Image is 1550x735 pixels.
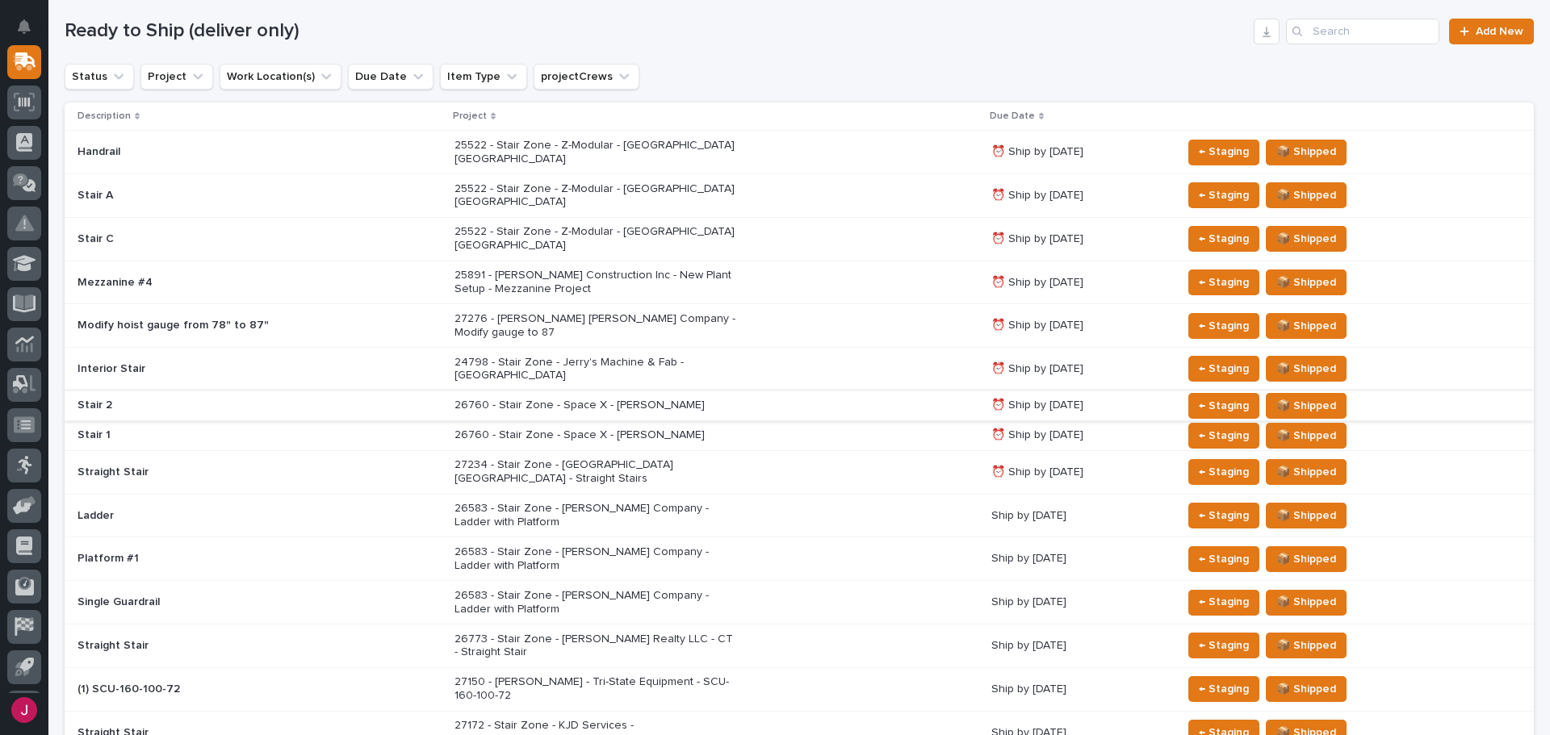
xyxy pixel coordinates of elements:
button: Notifications [7,10,41,44]
p: Modify hoist gauge from 78" to 87" [77,319,360,332]
p: Description [77,107,131,125]
tr: Ladder26583 - Stair Zone - [PERSON_NAME] Company - Ladder with PlatformShip by [DATE]← Staging📦 S... [65,494,1534,537]
p: Handrail [77,145,360,159]
p: ⏰ Ship by [DATE] [991,319,1169,332]
p: Stair 1 [77,428,360,442]
button: 📦 Shipped [1266,226,1347,252]
tr: Stair C25522 - Stair Zone - Z-Modular - [GEOGRAPHIC_DATA] [GEOGRAPHIC_DATA]⏰ Ship by [DATE]← Stag... [65,217,1534,261]
button: 📦 Shipped [1266,356,1347,382]
button: ← Staging [1188,590,1259,616]
tr: Straight Stair27234 - Stair Zone - [GEOGRAPHIC_DATA] [GEOGRAPHIC_DATA] - Straight Stairs⏰ Ship by... [65,450,1534,494]
p: 24798 - Stair Zone - Jerry's Machine & Fab - [GEOGRAPHIC_DATA] [455,356,737,383]
p: ⏰ Ship by [DATE] [991,362,1169,376]
button: ← Staging [1188,546,1259,572]
span: ← Staging [1199,273,1249,292]
p: Ship by [DATE] [991,595,1169,609]
span: 📦 Shipped [1276,359,1336,378]
tr: Modify hoist gauge from 78" to 87"27276 - [PERSON_NAME] [PERSON_NAME] Company - Modify gauge to 8... [65,304,1534,348]
button: ← Staging [1188,423,1259,449]
span: 📦 Shipped [1276,142,1336,161]
p: 26760 - Stair Zone - Space X - [PERSON_NAME] [455,399,737,412]
p: ⏰ Ship by [DATE] [991,145,1169,159]
span: 📦 Shipped [1276,426,1336,445]
span: ← Staging [1199,636,1249,655]
button: 📦 Shipped [1266,313,1347,339]
button: ← Staging [1188,633,1259,658]
p: 26583 - Stair Zone - [PERSON_NAME] Company - Ladder with Platform [455,545,737,573]
button: 📦 Shipped [1266,633,1347,658]
p: Platform #1 [77,552,360,566]
button: Item Type [440,64,527,90]
span: 📦 Shipped [1276,186,1336,205]
p: 26583 - Stair Zone - [PERSON_NAME] Company - Ladder with Platform [455,589,737,616]
span: ← Staging [1199,462,1249,482]
span: 📦 Shipped [1276,462,1336,482]
p: (1) SCU-160-100-72 [77,683,360,696]
button: ← Staging [1188,459,1259,485]
tr: Interior Stair24798 - Stair Zone - Jerry's Machine & Fab - [GEOGRAPHIC_DATA]⏰ Ship by [DATE]← Sta... [65,348,1534,391]
tr: Straight Stair26773 - Stair Zone - [PERSON_NAME] Realty LLC - CT - Straight StairShip by [DATE]← ... [65,624,1534,667]
p: Due Date [990,107,1035,125]
button: users-avatar [7,693,41,727]
span: ← Staging [1199,359,1249,378]
p: Ship by [DATE] [991,639,1169,653]
span: ← Staging [1199,549,1249,569]
p: ⏰ Ship by [DATE] [991,399,1169,412]
p: Ship by [DATE] [991,683,1169,696]
p: 25522 - Stair Zone - Z-Modular - [GEOGRAPHIC_DATA] [GEOGRAPHIC_DATA] [455,139,737,166]
span: ← Staging [1199,592,1249,612]
span: 📦 Shipped [1276,636,1336,655]
tr: Stair 126760 - Stair Zone - Space X - [PERSON_NAME]⏰ Ship by [DATE]← Staging📦 Shipped [65,420,1534,450]
span: 📦 Shipped [1276,396,1336,416]
button: ← Staging [1188,182,1259,208]
span: 📦 Shipped [1276,229,1336,248]
button: 📦 Shipped [1266,459,1347,485]
p: ⏰ Ship by [DATE] [991,276,1169,290]
span: 📦 Shipped [1276,592,1336,612]
p: Stair C [77,232,360,246]
div: Notifications [20,19,41,45]
button: ← Staging [1188,356,1259,382]
span: 📦 Shipped [1276,273,1336,292]
button: 📦 Shipped [1266,269,1347,295]
button: 📦 Shipped [1266,140,1347,165]
button: Due Date [348,64,434,90]
span: ← Staging [1199,229,1249,248]
button: ← Staging [1188,140,1259,165]
p: 27150 - [PERSON_NAME] - Tri-State Equipment - SCU-160-100-72 [455,675,737,703]
a: Add New [1449,19,1534,44]
tr: Stair A25522 - Stair Zone - Z-Modular - [GEOGRAPHIC_DATA] [GEOGRAPHIC_DATA]⏰ Ship by [DATE]← Stag... [65,173,1534,217]
p: 25891 - [PERSON_NAME] Construction Inc - New Plant Setup - Mezzanine Project [455,269,737,296]
p: Ship by [DATE] [991,509,1169,523]
span: Add New [1476,26,1523,37]
p: Stair A [77,189,360,203]
p: 26760 - Stair Zone - Space X - [PERSON_NAME] [455,428,737,442]
p: Project [453,107,487,125]
p: 26583 - Stair Zone - [PERSON_NAME] Company - Ladder with Platform [455,502,737,529]
p: 27234 - Stair Zone - [GEOGRAPHIC_DATA] [GEOGRAPHIC_DATA] - Straight Stairs [455,458,737,486]
p: ⏰ Ship by [DATE] [991,189,1169,203]
span: ← Staging [1199,396,1249,416]
span: ← Staging [1199,316,1249,336]
span: 📦 Shipped [1276,549,1336,569]
tr: Handrail25522 - Stair Zone - Z-Modular - [GEOGRAPHIC_DATA] [GEOGRAPHIC_DATA]⏰ Ship by [DATE]← Sta... [65,131,1534,174]
p: Mezzanine #4 [77,276,360,290]
h1: Ready to Ship (deliver only) [65,19,1247,43]
button: 📦 Shipped [1266,590,1347,616]
p: Straight Stair [77,639,360,653]
button: 📦 Shipped [1266,423,1347,449]
input: Search [1286,19,1439,44]
button: ← Staging [1188,393,1259,419]
p: 27276 - [PERSON_NAME] [PERSON_NAME] Company - Modify gauge to 87 [455,312,737,340]
tr: Platform #126583 - Stair Zone - [PERSON_NAME] Company - Ladder with PlatformShip by [DATE]← Stagi... [65,537,1534,581]
p: ⏰ Ship by [DATE] [991,428,1169,442]
p: Interior Stair [77,362,360,376]
span: ← Staging [1199,426,1249,445]
button: Status [65,64,134,90]
span: ← Staging [1199,506,1249,525]
button: 📦 Shipped [1266,676,1347,702]
p: Ladder [77,509,360,523]
span: ← Staging [1199,186,1249,205]
span: ← Staging [1199,142,1249,161]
